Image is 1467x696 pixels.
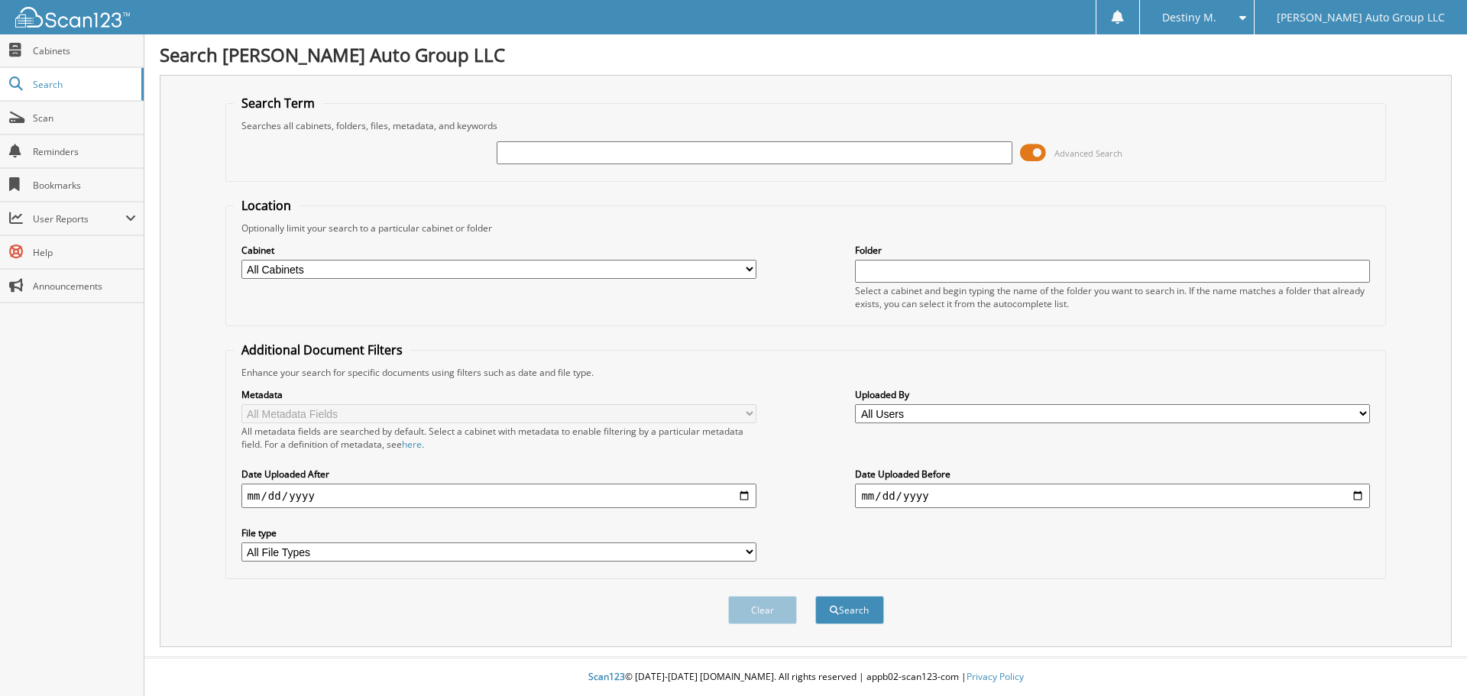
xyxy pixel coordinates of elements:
a: Privacy Policy [967,670,1024,683]
span: Search [33,78,134,91]
h1: Search [PERSON_NAME] Auto Group LLC [160,42,1452,67]
label: Date Uploaded Before [855,468,1370,481]
span: Scan123 [588,670,625,683]
div: Searches all cabinets, folders, files, metadata, and keywords [234,119,1378,132]
div: © [DATE]-[DATE] [DOMAIN_NAME]. All rights reserved | appb02-scan123-com | [144,659,1467,696]
legend: Location [234,197,299,214]
span: Advanced Search [1054,147,1122,159]
label: File type [241,526,756,539]
span: [PERSON_NAME] Auto Group LLC [1277,13,1445,22]
a: here [402,438,422,451]
legend: Search Term [234,95,322,112]
span: Announcements [33,280,136,293]
button: Search [815,596,884,624]
label: Folder [855,244,1370,257]
label: Uploaded By [855,388,1370,401]
span: Bookmarks [33,179,136,192]
legend: Additional Document Filters [234,342,410,358]
button: Clear [728,596,797,624]
label: Metadata [241,388,756,401]
span: Cabinets [33,44,136,57]
label: Date Uploaded After [241,468,756,481]
span: Help [33,246,136,259]
span: Scan [33,112,136,125]
div: Enhance your search for specific documents using filters such as date and file type. [234,366,1378,379]
div: All metadata fields are searched by default. Select a cabinet with metadata to enable filtering b... [241,425,756,451]
span: Reminders [33,145,136,158]
img: scan123-logo-white.svg [15,7,130,28]
span: Destiny M. [1162,13,1216,22]
input: end [855,484,1370,508]
div: Optionally limit your search to a particular cabinet or folder [234,222,1378,235]
span: User Reports [33,212,125,225]
label: Cabinet [241,244,756,257]
div: Select a cabinet and begin typing the name of the folder you want to search in. If the name match... [855,284,1370,310]
input: start [241,484,756,508]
